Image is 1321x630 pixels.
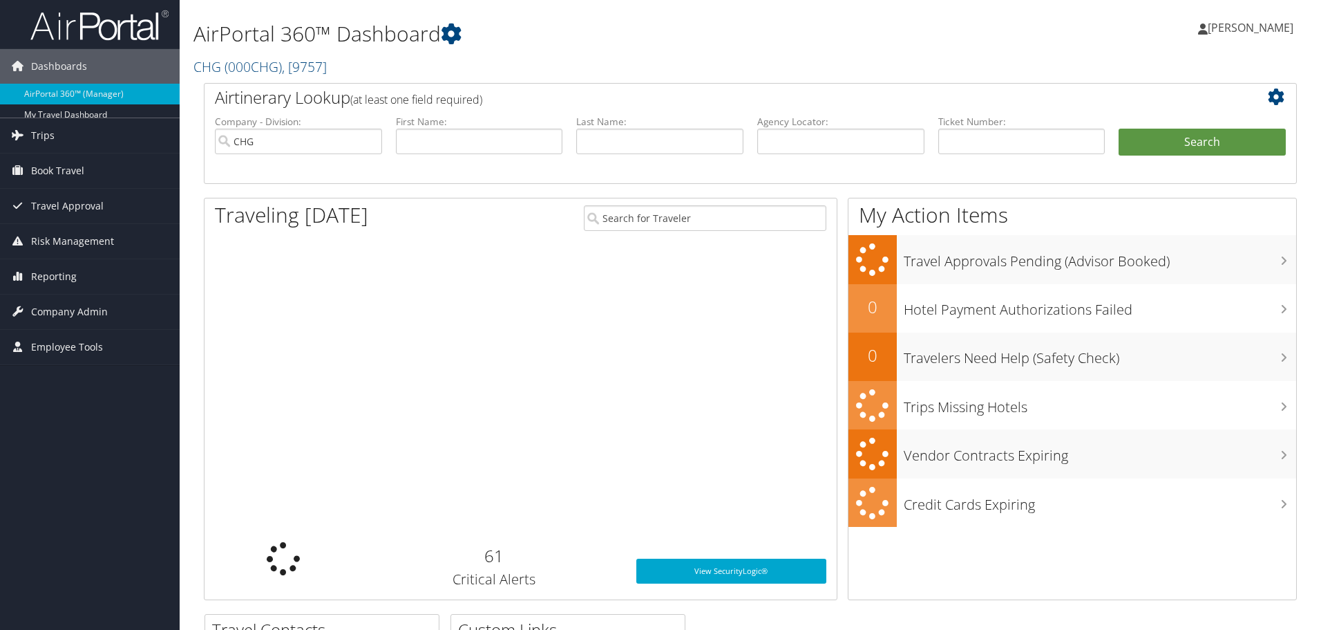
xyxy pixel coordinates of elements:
[938,115,1105,129] label: Ticket Number:
[350,92,482,107] span: (at least one field required)
[215,201,368,230] h1: Traveling [DATE]
[215,86,1195,109] h2: Airtinerary Lookup
[31,295,108,329] span: Company Admin
[373,570,616,589] h3: Critical Alerts
[904,245,1296,271] h3: Travel Approvals Pending (Advisor Booked)
[904,391,1296,417] h3: Trips Missing Hotels
[576,115,743,129] label: Last Name:
[848,284,1296,333] a: 0Hotel Payment Authorizations Failed
[757,115,924,129] label: Agency Locator:
[1119,129,1286,156] button: Search
[848,201,1296,230] h1: My Action Items
[904,293,1296,319] h3: Hotel Payment Authorizations Failed
[282,57,327,76] span: , [ 9757 ]
[1198,7,1307,48] a: [PERSON_NAME]
[373,544,616,568] h2: 61
[636,559,826,584] a: View SecurityLogic®
[31,49,87,84] span: Dashboards
[30,9,169,41] img: airportal-logo.png
[31,118,55,153] span: Trips
[1208,20,1293,35] span: [PERSON_NAME]
[848,429,1296,479] a: Vendor Contracts Expiring
[848,344,897,367] h2: 0
[848,295,897,319] h2: 0
[396,115,563,129] label: First Name:
[904,488,1296,515] h3: Credit Cards Expiring
[193,57,327,76] a: CHG
[31,330,103,364] span: Employee Tools
[848,381,1296,430] a: Trips Missing Hotels
[848,333,1296,381] a: 0Travelers Need Help (Safety Check)
[31,259,77,294] span: Reporting
[31,224,114,259] span: Risk Management
[848,479,1296,528] a: Credit Cards Expiring
[904,342,1296,368] h3: Travelers Need Help (Safety Check)
[225,57,282,76] span: ( 000CHG )
[31,189,104,223] span: Travel Approval
[904,439,1296,465] h3: Vendor Contracts Expiring
[584,205,826,231] input: Search for Traveler
[848,235,1296,284] a: Travel Approvals Pending (Advisor Booked)
[31,154,84,188] span: Book Travel
[215,115,382,129] label: Company - Division:
[193,19,936,48] h1: AirPortal 360™ Dashboard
